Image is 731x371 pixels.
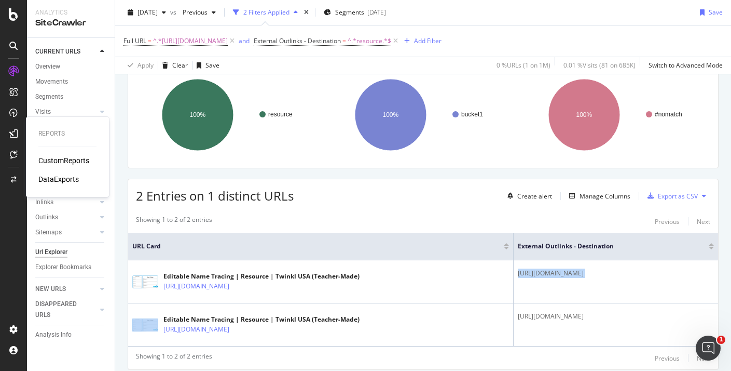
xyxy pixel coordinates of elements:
[329,70,517,160] svg: A chart.
[35,227,97,238] a: Sitemaps
[239,36,250,46] button: and
[35,299,97,321] a: DISAPPEARED URLS
[35,46,97,57] a: CURRENT URLS
[163,315,360,324] div: Editable Name Tracing | Resource | Twinkl USA (Teacher-Made)
[229,4,302,21] button: 2 Filters Applied
[496,61,550,70] div: 0 % URLs ( 1 on 1M )
[367,8,386,17] div: [DATE]
[158,57,188,74] button: Clear
[518,312,714,321] div: [URL][DOMAIN_NAME]
[163,324,229,335] a: [URL][DOMAIN_NAME]
[192,57,219,74] button: Save
[35,262,107,273] a: Explorer Bookmarks
[35,91,63,102] div: Segments
[190,111,206,118] text: 100%
[461,111,483,118] text: bucket1
[132,275,158,288] img: main image
[132,242,501,251] span: URL Card
[35,284,66,295] div: NEW URLS
[137,61,154,70] div: Apply
[580,192,630,201] div: Manage Columns
[696,4,723,21] button: Save
[148,36,151,45] span: =
[400,35,442,47] button: Add Filter
[655,215,680,228] button: Previous
[348,34,391,48] span: ^.*resource.*$
[503,188,552,204] button: Create alert
[35,46,80,57] div: CURRENT URLS
[136,215,212,228] div: Showing 1 to 2 of 2 entries
[268,111,293,118] text: resource
[35,284,97,295] a: NEW URLS
[655,352,680,364] button: Previous
[38,174,79,184] a: DataExports
[239,36,250,45] div: and
[35,76,68,87] div: Movements
[320,4,390,21] button: Segments[DATE]
[696,336,721,361] iframe: Intercom live chat
[697,215,710,228] button: Next
[35,247,107,258] a: Url Explorer
[697,217,710,226] div: Next
[35,61,60,72] div: Overview
[35,17,106,29] div: SiteCrawler
[717,336,725,344] span: 1
[518,242,693,251] span: External Outlinks - Destination
[170,8,178,17] span: vs
[655,354,680,363] div: Previous
[35,107,51,117] div: Visits
[643,188,698,204] button: Export as CSV
[35,107,97,117] a: Visits
[517,192,552,201] div: Create alert
[35,61,107,72] a: Overview
[35,227,62,238] div: Sitemaps
[243,8,289,17] div: 2 Filters Applied
[383,111,399,118] text: 100%
[254,36,341,45] span: External Outlinks - Destination
[644,57,723,74] button: Switch to Advanced Mode
[576,111,592,118] text: 100%
[649,61,723,70] div: Switch to Advanced Mode
[163,272,360,281] div: Editable Name Tracing | Resource | Twinkl USA (Teacher-Made)
[35,329,107,340] a: Analysis Info
[35,8,106,17] div: Analytics
[178,8,208,17] span: Previous
[205,61,219,70] div: Save
[563,61,636,70] div: 0.01 % Visits ( 81 on 685K )
[335,8,364,17] span: Segments
[522,70,710,160] svg: A chart.
[655,217,680,226] div: Previous
[655,111,682,118] text: #nomatch
[518,269,714,278] div: [URL][DOMAIN_NAME]
[178,4,220,21] button: Previous
[342,36,346,45] span: =
[35,197,53,208] div: Inlinks
[414,36,442,45] div: Add Filter
[123,4,170,21] button: [DATE]
[136,352,212,364] div: Showing 1 to 2 of 2 entries
[35,197,97,208] a: Inlinks
[35,91,107,102] a: Segments
[163,281,229,291] a: [URL][DOMAIN_NAME]
[658,192,698,201] div: Export as CSV
[136,187,294,204] span: 2 Entries on 1 distinct URLs
[302,7,311,18] div: times
[565,190,630,202] button: Manage Columns
[35,262,91,273] div: Explorer Bookmarks
[137,8,158,17] span: 2025 Aug. 22nd
[709,8,723,17] div: Save
[132,319,158,332] img: main image
[38,129,96,138] div: Reports
[172,61,188,70] div: Clear
[123,57,154,74] button: Apply
[123,36,146,45] span: Full URL
[35,76,107,87] a: Movements
[35,299,88,321] div: DISAPPEARED URLS
[35,329,72,340] div: Analysis Info
[136,70,324,160] svg: A chart.
[38,155,89,166] a: CustomReports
